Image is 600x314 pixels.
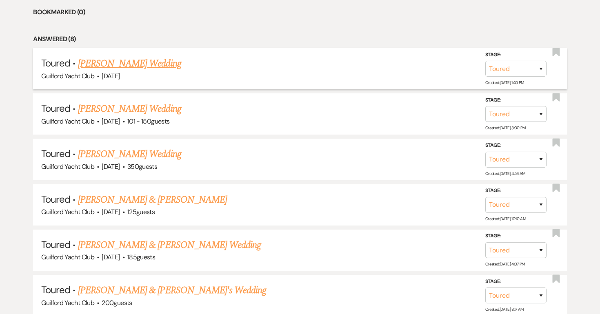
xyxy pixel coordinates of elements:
[485,171,525,176] span: Created: [DATE] 4:46 AM
[41,238,70,251] span: Toured
[41,208,94,216] span: Guilford Yacht Club
[485,125,526,130] span: Created: [DATE] 8:00 PM
[41,102,70,115] span: Toured
[41,299,94,307] span: Guilford Yacht Club
[41,147,70,160] span: Toured
[102,299,132,307] span: 200 guests
[485,186,547,195] label: Stage:
[485,141,547,150] label: Stage:
[41,193,70,206] span: Toured
[485,232,547,241] label: Stage:
[78,192,227,207] a: [PERSON_NAME] & [PERSON_NAME]
[102,162,120,171] span: [DATE]
[41,253,94,261] span: Guilford Yacht Club
[485,96,547,105] label: Stage:
[41,283,70,296] span: Toured
[127,253,155,261] span: 185 guests
[102,208,120,216] span: [DATE]
[127,208,155,216] span: 125 guests
[102,72,120,80] span: [DATE]
[485,51,547,60] label: Stage:
[102,253,120,261] span: [DATE]
[485,216,526,221] span: Created: [DATE] 10:10 AM
[78,56,181,71] a: [PERSON_NAME] Wedding
[78,238,261,252] a: [PERSON_NAME] & [PERSON_NAME] Wedding
[33,34,567,44] li: Answered (8)
[485,277,547,286] label: Stage:
[41,162,94,171] span: Guilford Yacht Club
[41,72,94,80] span: Guilford Yacht Club
[485,307,524,312] span: Created: [DATE] 8:17 AM
[78,147,181,161] a: [PERSON_NAME] Wedding
[102,117,120,126] span: [DATE]
[33,7,567,18] li: Bookmarked (0)
[41,57,70,69] span: Toured
[41,117,94,126] span: Guilford Yacht Club
[485,261,525,267] span: Created: [DATE] 4:07 PM
[78,102,181,116] a: [PERSON_NAME] Wedding
[127,162,157,171] span: 350 guests
[485,80,524,85] span: Created: [DATE] 1:40 PM
[78,283,267,298] a: [PERSON_NAME] & [PERSON_NAME]'s Wedding
[127,117,169,126] span: 101 - 150 guests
